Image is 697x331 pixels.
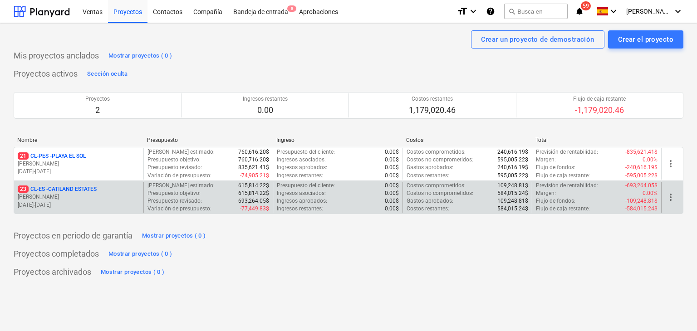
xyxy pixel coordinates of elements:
p: 0.00$ [385,197,399,205]
p: Margen : [536,156,556,164]
div: Costos [406,137,529,143]
div: Presupuesto [147,137,270,143]
p: 0.00$ [385,190,399,197]
p: CL-ES - CATILAND ESTATES [18,185,97,193]
p: -109,248.81$ [625,197,658,205]
p: Flujo de fondos : [536,164,575,171]
p: Proyectos archivados [14,267,91,277]
p: 109,248.81$ [497,197,528,205]
div: 23CL-ES -CATILAND ESTATES[PERSON_NAME][DATE]-[DATE] [18,185,140,209]
p: Mis proyectos anclados [14,50,99,61]
p: Previsión de rentabilidad : [536,182,598,190]
p: 0.00$ [385,156,399,164]
span: [PERSON_NAME] [626,8,672,15]
i: Base de conocimientos [486,6,495,17]
p: 0.00$ [385,182,399,190]
i: keyboard_arrow_down [468,6,479,17]
p: [PERSON_NAME] estimado : [147,182,215,190]
p: 240,616.19$ [497,148,528,156]
p: Costos comprometidos : [407,148,466,156]
p: Margen : [536,190,556,197]
div: Total [535,137,658,143]
p: -595,005.22$ [625,172,658,180]
button: Sección oculta [85,67,130,81]
button: Crear el proyecto [608,30,683,49]
p: Ingresos asociados : [277,156,326,164]
button: Mostrar proyectos ( 0 ) [106,247,175,261]
p: [PERSON_NAME] estimado : [147,148,215,156]
span: 21 [18,152,29,160]
p: -74,905.21$ [240,172,269,180]
p: Costos no comprometidos : [407,156,473,164]
p: Ingresos restantes [243,95,288,103]
p: Variación de presupuesto : [147,172,211,180]
p: Flujo de caja restante : [536,205,590,213]
p: -77,449.83$ [240,205,269,213]
p: 760,616.20$ [238,148,269,156]
div: Crear el proyecto [618,34,673,45]
p: Flujo de caja restante : [536,172,590,180]
p: 0.00$ [385,148,399,156]
div: Ingreso [276,137,399,143]
span: more_vert [665,192,676,203]
p: 693,264.05$ [238,197,269,205]
i: keyboard_arrow_down [672,6,683,17]
p: Variación de presupuesto : [147,205,211,213]
p: Flujo de fondos : [536,197,575,205]
p: 584,015.24$ [497,205,528,213]
p: 595,005.22$ [497,172,528,180]
p: -240,616.19$ [625,164,658,171]
p: Proyectos en periodo de garantía [14,230,133,241]
p: 0.00$ [385,205,399,213]
div: Sección oculta [87,69,128,79]
p: 615,814.22$ [238,182,269,190]
p: Proyectos [85,95,110,103]
p: Presupuesto objetivo : [147,156,201,164]
p: 760,716.20$ [238,156,269,164]
button: Mostrar proyectos ( 0 ) [140,229,208,243]
i: notifications [575,6,584,17]
p: 835,621.41$ [238,164,269,171]
p: Presupuesto revisado : [147,164,202,171]
p: CL-PES - PLAYA EL SOL [18,152,86,160]
p: [DATE] - [DATE] [18,168,140,175]
p: 2 [85,105,110,116]
p: Costos no comprometidos : [407,190,473,197]
p: [PERSON_NAME] [18,193,140,201]
p: Presupuesto revisado : [147,197,202,205]
p: 595,005.22$ [497,156,528,164]
p: Costos comprometidos : [407,182,466,190]
iframe: Chat Widget [652,287,697,331]
div: Widget de chat [652,287,697,331]
p: Costos restantes [409,95,456,103]
button: Crear un proyecto de demostración [471,30,604,49]
p: [PERSON_NAME] [18,160,140,168]
p: Ingresos aprobados : [277,197,327,205]
span: 59 [581,1,591,10]
p: Ingresos restantes : [277,172,323,180]
div: Mostrar proyectos ( 0 ) [108,249,172,259]
p: -584,015.24$ [625,205,658,213]
p: Presupuesto objetivo : [147,190,201,197]
p: Costos restantes : [407,205,449,213]
i: keyboard_arrow_down [608,6,619,17]
p: Ingresos aprobados : [277,164,327,171]
p: Ingresos asociados : [277,190,326,197]
div: Mostrar proyectos ( 0 ) [142,231,206,241]
p: -693,264.05$ [625,182,658,190]
button: Mostrar proyectos ( 0 ) [98,265,167,279]
p: 1,179,020.46 [409,105,456,116]
div: Crear un proyecto de demostración [481,34,594,45]
p: Gastos aprobados : [407,164,453,171]
div: Mostrar proyectos ( 0 ) [108,51,172,61]
p: 240,616.19$ [497,164,528,171]
p: Gastos aprobados : [407,197,453,205]
p: 0.00$ [385,172,399,180]
p: Proyectos completados [14,248,99,259]
button: Mostrar proyectos ( 0 ) [106,49,175,63]
div: 21CL-PES -PLAYA EL SOL[PERSON_NAME][DATE]-[DATE] [18,152,140,175]
p: [DATE] - [DATE] [18,201,140,209]
p: -1,179,020.46 [573,105,626,116]
p: Previsión de rentabilidad : [536,148,598,156]
span: 23 [18,185,29,193]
